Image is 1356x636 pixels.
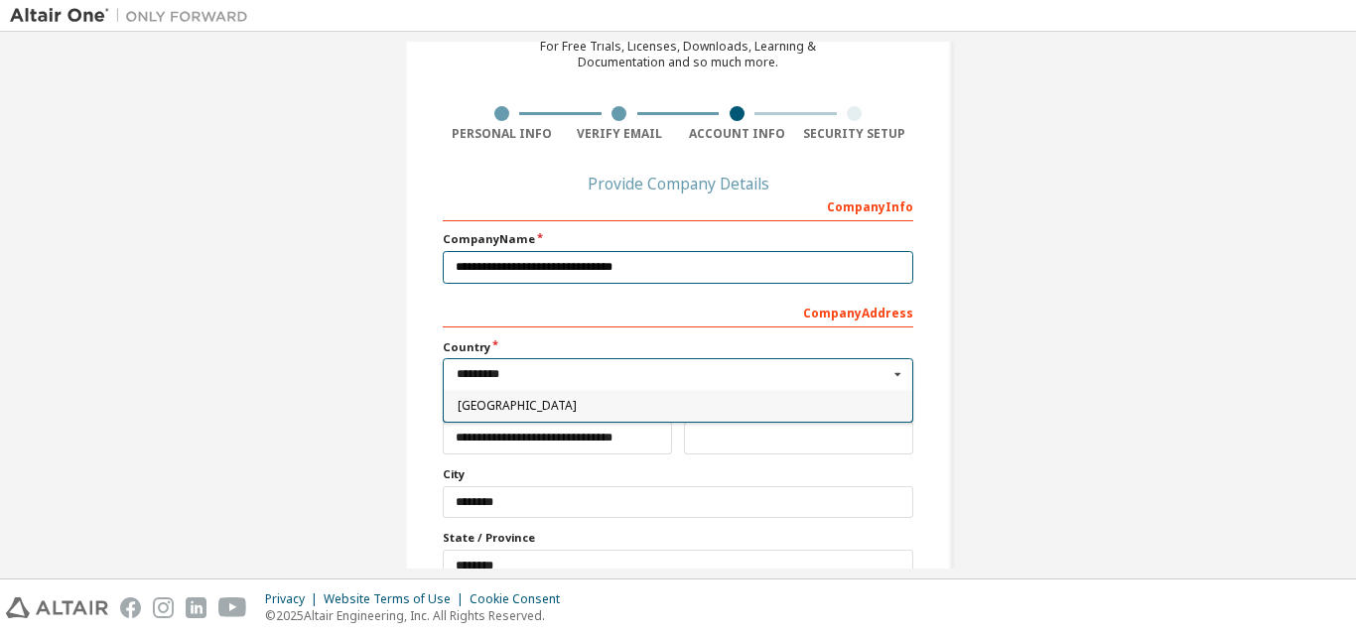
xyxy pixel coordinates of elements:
div: Website Terms of Use [324,591,470,607]
div: Account Info [678,126,796,142]
div: Provide Company Details [443,178,913,190]
label: State / Province [443,530,913,546]
div: Personal Info [443,126,561,142]
img: youtube.svg [218,597,247,618]
div: Privacy [265,591,324,607]
img: Altair One [10,6,258,26]
img: instagram.svg [153,597,174,618]
div: Cookie Consent [470,591,572,607]
div: Security Setup [796,126,914,142]
img: linkedin.svg [186,597,206,618]
div: Company Info [443,190,913,221]
div: Company Address [443,296,913,327]
label: Company Name [443,231,913,247]
img: altair_logo.svg [6,597,108,618]
span: [GEOGRAPHIC_DATA] [458,400,899,412]
div: Verify Email [561,126,679,142]
label: City [443,466,913,482]
p: © 2025 Altair Engineering, Inc. All Rights Reserved. [265,607,572,624]
img: facebook.svg [120,597,141,618]
div: For Free Trials, Licenses, Downloads, Learning & Documentation and so much more. [540,39,816,70]
label: Country [443,339,913,355]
